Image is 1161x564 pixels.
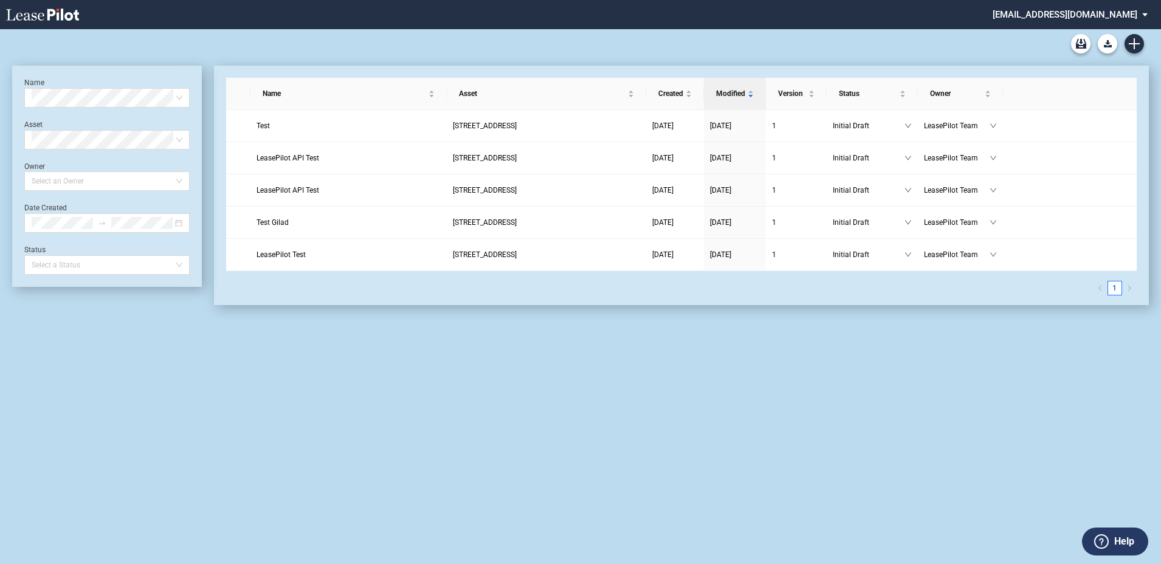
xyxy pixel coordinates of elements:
[257,186,319,194] span: LeasePilot API Test
[833,216,904,229] span: Initial Draft
[652,216,698,229] a: [DATE]
[1093,281,1108,295] li: Previous Page
[833,184,904,196] span: Initial Draft
[710,184,760,196] a: [DATE]
[904,219,912,226] span: down
[652,184,698,196] a: [DATE]
[778,88,806,100] span: Version
[772,249,821,261] a: 1
[990,219,997,226] span: down
[833,120,904,132] span: Initial Draft
[924,184,990,196] span: LeasePilot Team
[904,154,912,162] span: down
[772,250,776,259] span: 1
[924,249,990,261] span: LeasePilot Team
[453,218,517,227] span: 109 State Street
[257,122,270,130] span: Test
[453,216,640,229] a: [STREET_ADDRESS]
[990,187,997,194] span: down
[257,120,441,132] a: Test
[924,120,990,132] span: LeasePilot Team
[839,88,897,100] span: Status
[904,122,912,129] span: down
[24,246,46,254] label: Status
[24,204,67,212] label: Date Created
[24,78,44,87] label: Name
[772,122,776,130] span: 1
[98,219,106,227] span: to
[257,249,441,261] a: LeasePilot Test
[1108,281,1122,295] li: 1
[918,78,1003,110] th: Owner
[772,216,821,229] a: 1
[1122,281,1137,295] li: Next Page
[453,154,517,162] span: 109 State Street
[646,78,704,110] th: Created
[924,152,990,164] span: LeasePilot Team
[766,78,827,110] th: Version
[710,249,760,261] a: [DATE]
[257,154,319,162] span: LeasePilot API Test
[257,152,441,164] a: LeasePilot API Test
[990,251,997,258] span: down
[1126,285,1132,291] span: right
[710,122,731,130] span: [DATE]
[652,250,674,259] span: [DATE]
[652,122,674,130] span: [DATE]
[453,184,640,196] a: [STREET_ADDRESS]
[652,186,674,194] span: [DATE]
[257,250,306,259] span: LeasePilot Test
[453,186,517,194] span: 109 State Street
[1098,34,1117,53] a: Download Blank Form
[924,216,990,229] span: LeasePilot Team
[453,120,640,132] a: [STREET_ADDRESS]
[710,186,731,194] span: [DATE]
[1122,281,1137,295] button: right
[710,216,760,229] a: [DATE]
[250,78,447,110] th: Name
[1093,281,1108,295] button: left
[833,152,904,164] span: Initial Draft
[704,78,766,110] th: Modified
[652,154,674,162] span: [DATE]
[447,78,646,110] th: Asset
[827,78,918,110] th: Status
[257,216,441,229] a: Test Gilad
[710,218,731,227] span: [DATE]
[1108,281,1121,295] a: 1
[453,249,640,261] a: [STREET_ADDRESS]
[716,88,745,100] span: Modified
[24,120,43,129] label: Asset
[904,251,912,258] span: down
[652,249,698,261] a: [DATE]
[710,154,731,162] span: [DATE]
[263,88,426,100] span: Name
[772,218,776,227] span: 1
[459,88,625,100] span: Asset
[990,154,997,162] span: down
[1097,285,1103,291] span: left
[710,152,760,164] a: [DATE]
[652,120,698,132] a: [DATE]
[257,218,289,227] span: Test Gilad
[772,186,776,194] span: 1
[772,154,776,162] span: 1
[1082,528,1148,555] button: Help
[772,152,821,164] a: 1
[257,184,441,196] a: LeasePilot API Test
[1071,34,1090,53] a: Archive
[772,120,821,132] a: 1
[453,122,517,130] span: 109 State Street
[652,152,698,164] a: [DATE]
[658,88,683,100] span: Created
[772,184,821,196] a: 1
[930,88,982,100] span: Owner
[710,120,760,132] a: [DATE]
[98,219,106,227] span: swap-right
[652,218,674,227] span: [DATE]
[24,162,45,171] label: Owner
[1125,34,1144,53] a: Create new document
[453,152,640,164] a: [STREET_ADDRESS]
[453,250,517,259] span: 109 State Street
[1114,534,1134,549] label: Help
